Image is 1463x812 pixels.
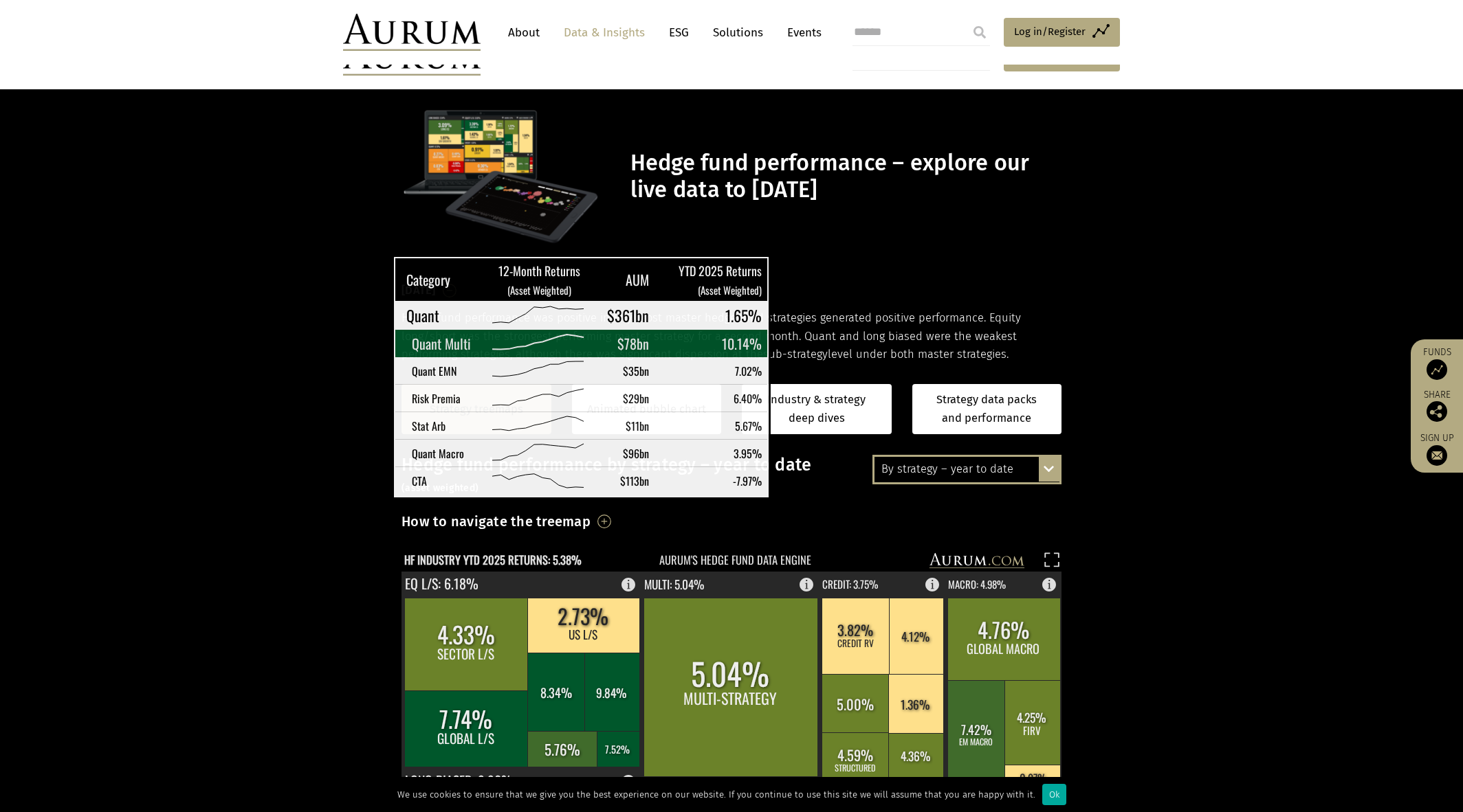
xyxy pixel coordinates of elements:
img: Access Funds [1427,359,1447,380]
span: sub-strategy [763,348,828,361]
input: Submit [966,19,993,46]
a: Animated bubble chart [587,401,706,418]
a: Industry & strategy deep dives [742,384,892,434]
a: Strategy treemaps [430,401,523,418]
img: Sign up to our newsletter [1427,445,1447,466]
h3: How to navigate the treemap [401,510,591,533]
img: Aurum [343,14,481,51]
p: Hedge fund performance was positive in July. Most master hedge fund strategies generated positive... [401,309,1061,363]
h3: Hedge fund performance by strategy – year to date [401,455,1061,496]
h3: [DATE] [401,280,436,301]
a: Sign up [1418,432,1456,466]
a: Events [780,20,822,45]
span: Log in/Register [1014,23,1086,40]
img: Share this post [1427,401,1447,422]
a: Funds [1418,346,1456,380]
h1: Hedge fund performance – explore our live data to [DATE] [630,150,1058,203]
a: ESG [662,20,696,45]
a: Data & Insights [557,20,652,45]
div: Share [1418,390,1456,422]
div: By strategy – year to date [874,457,1059,482]
a: Strategy data packs and performance [912,384,1062,434]
small: (asset weighted) [401,482,478,494]
div: Ok [1042,784,1066,805]
a: Solutions [706,20,770,45]
a: Log in/Register [1004,18,1120,47]
a: About [501,20,547,45]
